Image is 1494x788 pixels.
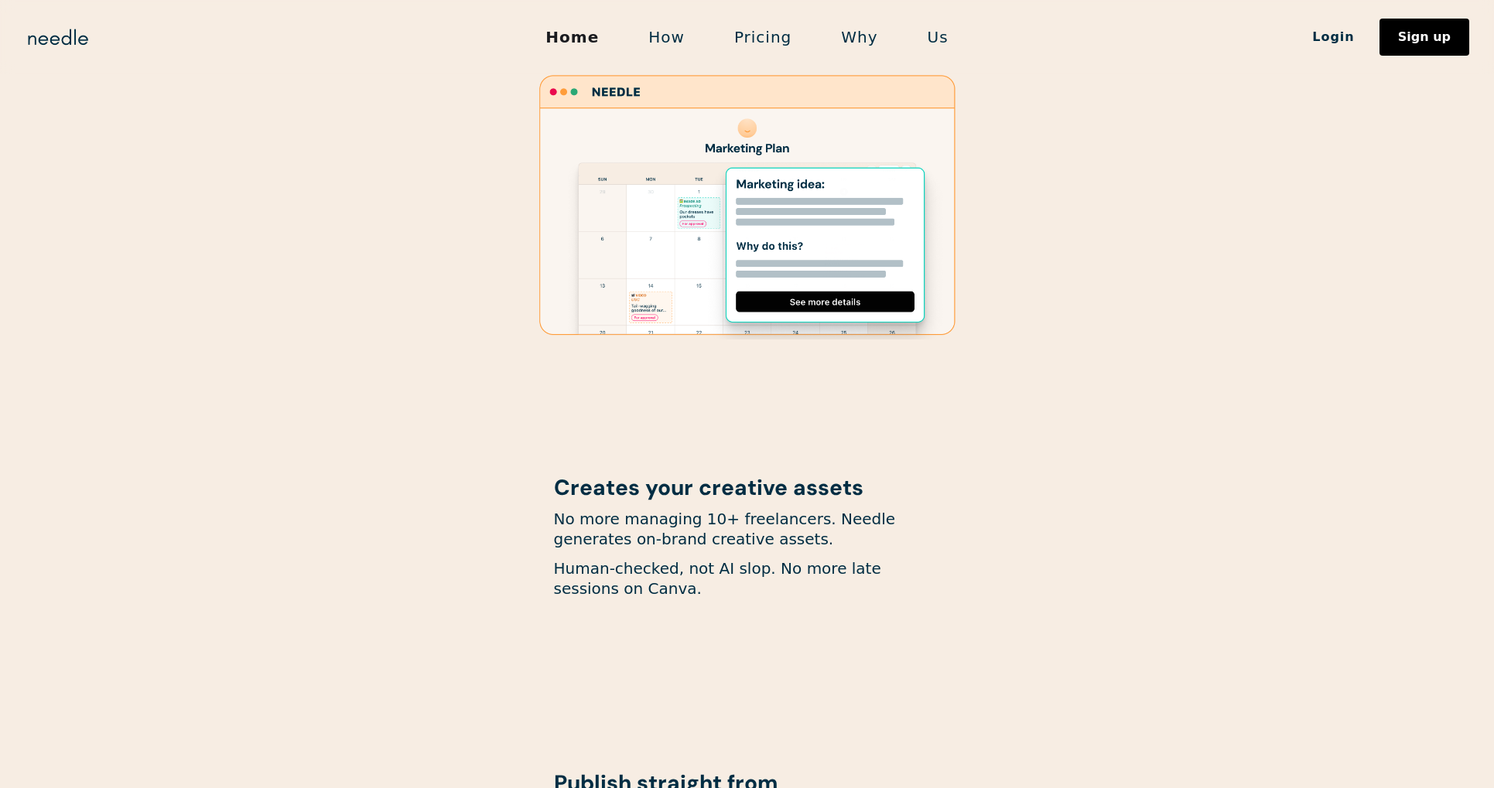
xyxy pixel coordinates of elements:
a: Why [816,21,902,53]
div: Sign up [1398,31,1451,43]
a: Sign up [1379,19,1469,56]
p: No more managing 10+ freelancers. Needle generates on-brand creative assets. [554,509,941,549]
p: Human-checked, not AI slop. No more late sessions on Canva. [554,558,941,599]
a: Us [903,21,973,53]
h1: Creates your creative assets [554,476,941,500]
a: How [624,21,709,53]
a: Home [521,21,624,53]
a: Login [1287,24,1379,50]
a: Pricing [709,21,816,53]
